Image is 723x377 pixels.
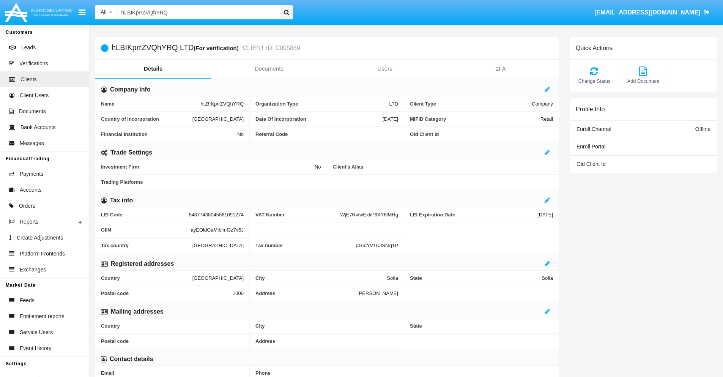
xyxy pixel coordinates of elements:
[101,227,191,233] span: GIIN
[576,44,613,52] h6: Quick Actions
[389,101,398,107] span: LTD
[111,260,174,268] h6: Registered addresses
[101,370,244,376] span: Email
[255,275,387,281] span: City
[540,116,553,122] span: Retail
[315,164,321,170] span: No
[192,275,244,281] span: [GEOGRAPHIC_DATA]
[542,275,553,281] span: Sofia
[191,227,244,233] span: ayEOldGaMlblmf3z7v5J
[577,126,611,132] span: Enroll Channel
[532,101,553,107] span: Company
[19,202,35,210] span: Orders
[237,131,244,137] span: No
[20,186,42,194] span: Accounts
[333,164,553,170] span: Client’s Alias
[255,131,398,137] span: Referral Code
[387,275,398,281] span: Sofia
[537,212,553,218] span: [DATE]
[327,60,443,78] a: Users
[101,275,192,281] span: Country
[241,45,300,51] small: CLIENT ID: C005889
[233,290,244,296] span: 1000
[594,9,700,16] span: [EMAIL_ADDRESS][DOMAIN_NAME]
[576,106,605,113] h6: Profile Info
[20,76,37,84] span: Clients
[255,212,340,218] span: VAT Number
[110,85,151,94] h6: Company info
[255,370,398,376] span: Phone
[255,323,398,329] span: City
[695,126,710,132] span: Offline
[20,344,51,352] span: Event History
[211,60,327,78] a: Documents
[20,297,35,304] span: Feeds
[118,5,277,19] input: Search
[101,212,189,218] span: LEI Code
[410,116,540,122] span: MiFID Category
[255,290,358,296] span: Address
[255,116,383,122] span: Date Of Incorporation
[383,116,398,122] span: [DATE]
[255,101,389,107] span: Organization Type
[192,116,244,122] span: [GEOGRAPHIC_DATA]
[20,170,43,178] span: Payments
[340,212,398,218] span: WjE7RvtwExkP6XY6lMHg
[20,328,53,336] span: Service Users
[111,308,164,316] h6: Mailing addresses
[95,60,211,78] a: Details
[410,212,537,218] span: LEI Expiration Date
[20,250,65,258] span: Platform Frontends
[623,77,664,85] span: Add Document
[101,164,315,170] span: Investment Firm
[410,323,553,329] span: State
[110,355,153,363] h6: Contact details
[255,338,398,344] span: Address
[112,44,300,52] h5: hLBIKprrZVQhYRQ LTD
[358,290,398,296] span: [PERSON_NAME]
[201,101,244,107] span: hLBIKprrZVQhYRQ
[19,107,46,115] span: Documents
[577,144,605,150] span: Enroll Portal
[20,123,56,131] span: Bank Accounts
[101,131,237,137] span: Financial Institution
[101,101,201,107] span: Name
[577,161,606,167] span: Old Client Id
[255,243,356,248] span: Tax number
[574,77,615,85] span: Change Status
[410,101,532,107] span: Client Type
[95,8,118,16] a: All
[20,312,65,320] span: Entitlement reports
[20,139,44,147] span: Messages
[101,179,553,185] span: Trading Platforms
[101,290,233,296] span: Postal code
[20,266,46,274] span: Exchanges
[194,44,241,52] div: (For verification)
[189,212,244,218] span: 84877438045861091274
[101,338,244,344] span: Postal code
[101,116,192,122] span: Country of Incorporation
[4,1,73,24] img: Logo image
[410,275,542,281] span: State
[20,91,49,99] span: Client Users
[101,323,244,329] span: Country
[410,131,553,137] span: Old Client Id
[17,234,63,242] span: Create Adjustments
[591,2,714,23] a: [EMAIL_ADDRESS][DOMAIN_NAME]
[110,196,133,205] h6: Tax info
[21,44,36,52] span: Leads
[19,60,48,68] span: Verifications
[356,243,398,248] span: gGIqYV1UJSrJq1P
[443,60,559,78] a: 2FA
[20,218,38,226] span: Reports
[101,242,192,248] span: Tax country
[110,148,152,157] h6: Trade Settings
[192,242,244,248] span: [GEOGRAPHIC_DATA]
[101,9,107,15] span: All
